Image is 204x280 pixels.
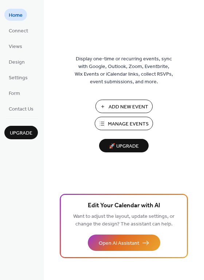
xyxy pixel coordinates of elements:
[4,71,32,83] a: Settings
[9,74,28,82] span: Settings
[103,141,144,151] span: 🚀 Upgrade
[4,56,29,68] a: Design
[99,139,149,152] button: 🚀 Upgrade
[75,55,173,86] span: Display one-time or recurring events, sync with Google, Outlook, Zoom, Eventbrite, Wix Events or ...
[88,235,160,251] button: Open AI Assistant
[95,100,153,113] button: Add New Event
[4,126,38,139] button: Upgrade
[9,59,25,66] span: Design
[4,24,32,36] a: Connect
[99,240,139,247] span: Open AI Assistant
[73,212,174,229] span: Want to adjust the layout, update settings, or change the design? The assistant can help.
[4,40,27,52] a: Views
[9,105,34,113] span: Contact Us
[4,9,27,21] a: Home
[4,103,38,115] a: Contact Us
[108,120,149,128] span: Manage Events
[88,201,160,211] span: Edit Your Calendar with AI
[9,43,22,51] span: Views
[4,87,24,99] a: Form
[9,27,28,35] span: Connect
[9,12,23,19] span: Home
[9,90,20,97] span: Form
[95,117,153,130] button: Manage Events
[10,129,32,137] span: Upgrade
[109,103,148,111] span: Add New Event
